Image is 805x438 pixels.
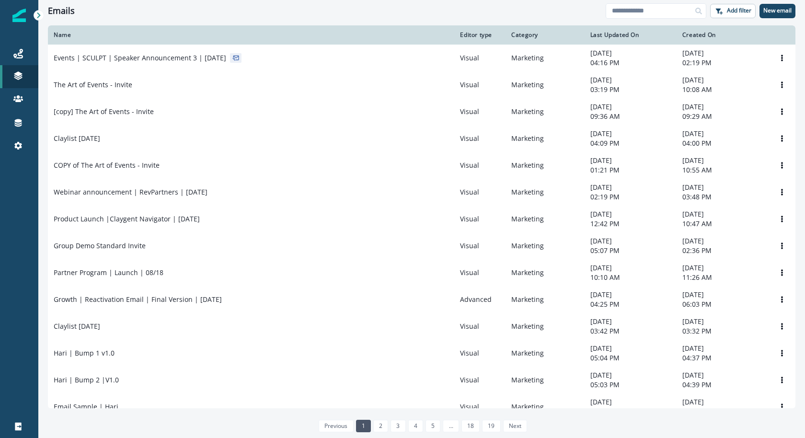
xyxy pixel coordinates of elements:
[506,98,584,125] td: Marketing
[590,156,671,165] p: [DATE]
[48,152,795,179] a: COPY of The Art of Events - InviteVisualMarketing[DATE]01:21 PM[DATE]10:55 AMOptions
[682,353,763,363] p: 04:37 PM
[391,420,405,432] a: Page 3
[682,183,763,192] p: [DATE]
[710,4,756,18] button: Add filter
[54,107,154,116] p: [copy] The Art of Events - Invite
[682,192,763,202] p: 03:48 PM
[682,326,763,336] p: 03:32 PM
[454,71,506,98] td: Visual
[506,45,584,71] td: Marketing
[590,129,671,138] p: [DATE]
[590,48,671,58] p: [DATE]
[506,286,584,313] td: Marketing
[506,232,584,259] td: Marketing
[454,45,506,71] td: Visual
[682,263,763,273] p: [DATE]
[682,300,763,309] p: 06:03 PM
[590,407,671,416] p: 05:03 PM
[774,346,790,360] button: Options
[506,393,584,420] td: Marketing
[425,420,440,432] a: Page 5
[454,152,506,179] td: Visual
[454,313,506,340] td: Visual
[774,239,790,253] button: Options
[774,78,790,92] button: Options
[54,161,160,170] p: COPY of The Art of Events - Invite
[443,420,459,432] a: Jump forward
[506,125,584,152] td: Marketing
[54,348,115,358] p: Hari | Bump 1 v1.0
[454,232,506,259] td: Visual
[506,367,584,393] td: Marketing
[460,31,500,39] div: Editor type
[774,104,790,119] button: Options
[682,31,763,39] div: Created On
[48,313,795,340] a: Claylist [DATE]VisualMarketing[DATE]03:42 PM[DATE]03:32 PMOptions
[682,156,763,165] p: [DATE]
[54,53,226,63] p: Events | SCULPT | Speaker Announcement 3 | [DATE]
[590,290,671,300] p: [DATE]
[454,206,506,232] td: Visual
[590,58,671,68] p: 04:16 PM
[356,420,371,432] a: Page 1 is your current page
[48,71,795,98] a: The Art of Events - InviteVisualMarketing[DATE]03:19 PM[DATE]10:08 AMOptions
[774,158,790,173] button: Options
[590,246,671,255] p: 05:07 PM
[454,286,506,313] td: Advanced
[590,112,671,121] p: 09:36 AM
[590,380,671,390] p: 05:03 PM
[682,58,763,68] p: 02:19 PM
[54,295,222,304] p: Growth | Reactivation Email | Final Version | [DATE]
[454,340,506,367] td: Visual
[461,420,480,432] a: Page 18
[590,326,671,336] p: 03:42 PM
[682,407,763,416] p: 02:41 PM
[774,292,790,307] button: Options
[682,344,763,353] p: [DATE]
[482,420,500,432] a: Page 19
[590,236,671,246] p: [DATE]
[590,31,671,39] div: Last Updated On
[682,219,763,229] p: 10:47 AM
[48,367,795,393] a: Hari | Bump 2 |V1.0VisualMarketing[DATE]05:03 PM[DATE]04:39 PMOptions
[503,420,527,432] a: Next page
[682,397,763,407] p: [DATE]
[54,31,448,39] div: Name
[590,138,671,148] p: 04:09 PM
[590,75,671,85] p: [DATE]
[590,219,671,229] p: 12:42 PM
[682,48,763,58] p: [DATE]
[48,340,795,367] a: Hari | Bump 1 v1.0VisualMarketing[DATE]05:04 PM[DATE]04:37 PMOptions
[506,259,584,286] td: Marketing
[316,420,527,432] ul: Pagination
[48,259,795,286] a: Partner Program | Launch | 08/18VisualMarketing[DATE]10:10 AM[DATE]11:26 AMOptions
[408,420,423,432] a: Page 4
[774,265,790,280] button: Options
[54,214,200,224] p: Product Launch |Claygent Navigator | [DATE]
[48,6,75,16] h1: Emails
[506,340,584,367] td: Marketing
[506,206,584,232] td: Marketing
[454,259,506,286] td: Visual
[774,212,790,226] button: Options
[454,393,506,420] td: Visual
[54,134,100,143] p: Claylist [DATE]
[774,51,790,65] button: Options
[590,192,671,202] p: 02:19 PM
[682,165,763,175] p: 10:55 AM
[511,31,578,39] div: Category
[682,112,763,121] p: 09:29 AM
[590,317,671,326] p: [DATE]
[590,273,671,282] p: 10:10 AM
[48,393,795,420] a: Email Sample | HariVisualMarketing[DATE]05:03 PM[DATE]02:41 PMOptions
[54,268,163,277] p: Partner Program | Launch | 08/18
[763,7,792,14] p: New email
[48,98,795,125] a: [copy] The Art of Events - InviteVisualMarketing[DATE]09:36 AM[DATE]09:29 AMOptions
[373,420,388,432] a: Page 2
[682,85,763,94] p: 10:08 AM
[774,373,790,387] button: Options
[682,246,763,255] p: 02:36 PM
[682,317,763,326] p: [DATE]
[590,370,671,380] p: [DATE]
